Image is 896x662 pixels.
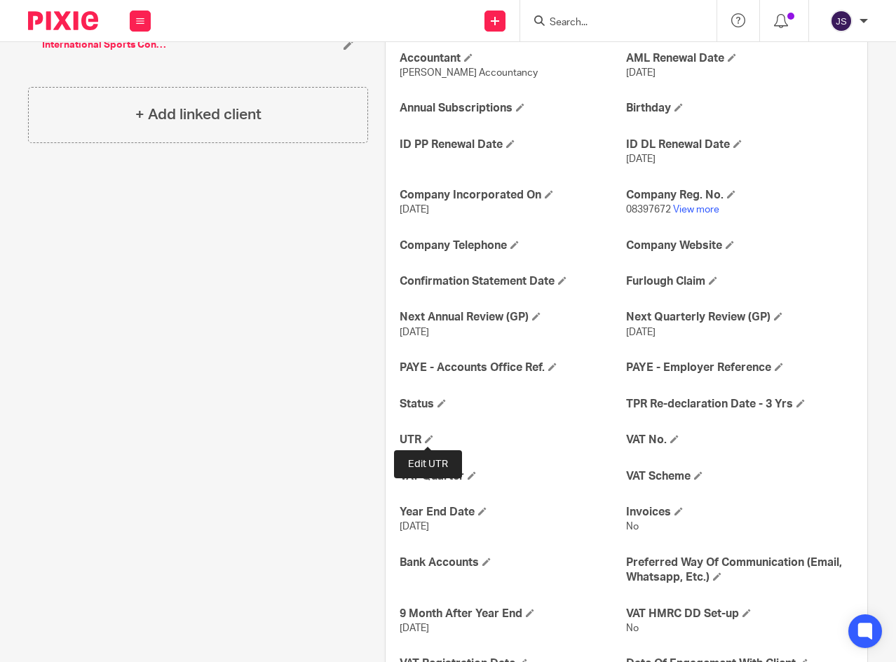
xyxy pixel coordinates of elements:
h4: Company Incorporated On [400,188,627,203]
h4: Company Telephone [400,238,627,253]
img: Pixie [28,11,98,30]
h4: Birthday [626,101,853,116]
h4: VAT Quarter [400,469,627,484]
span: [DATE] [626,327,656,337]
h4: 9 Month After Year End [400,607,627,621]
img: svg%3E [830,10,853,32]
h4: ID DL Renewal Date [626,137,853,152]
h4: PAYE - Accounts Office Ref. [400,360,627,375]
span: 08397672 [626,205,671,215]
h4: Next Annual Review (GP) [400,310,627,325]
h4: AML Renewal Date [626,51,853,66]
a: View more [673,205,719,215]
h4: VAT Scheme [626,469,853,484]
h4: Accountant [400,51,627,66]
h4: PAYE - Employer Reference [626,360,853,375]
input: Search [548,17,674,29]
h4: Company Website [626,238,853,253]
span: [DATE] [400,623,429,633]
span: [DATE] [626,68,656,78]
h4: Company Reg. No. [626,188,853,203]
h4: Bank Accounts [400,555,627,570]
a: International Sports Consulting Limited [42,38,167,52]
h4: Preferred Way Of Communication (Email, Whatsapp, Etc.) [626,555,853,586]
span: No [626,623,639,633]
h4: Year End Date [400,505,627,520]
h4: UTR [400,433,627,447]
h4: Annual Subscriptions [400,101,627,116]
span: [DATE] [400,522,429,532]
h4: Status [400,397,627,412]
h4: Invoices [626,505,853,520]
h4: TPR Re-declaration Date - 3 Yrs [626,397,853,412]
h4: + Add linked client [135,104,262,126]
h4: Furlough Claim [626,274,853,289]
h4: VAT No. [626,433,853,447]
span: [DATE] [400,327,429,337]
span: [PERSON_NAME] Accountancy [400,68,538,78]
h4: VAT HMRC DD Set-up [626,607,853,621]
span: [DATE] [626,154,656,164]
span: No [626,522,639,532]
h4: ID PP Renewal Date [400,137,627,152]
h4: Confirmation Statement Date [400,274,627,289]
h4: Next Quarterly Review (GP) [626,310,853,325]
span: [DATE] [400,205,429,215]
